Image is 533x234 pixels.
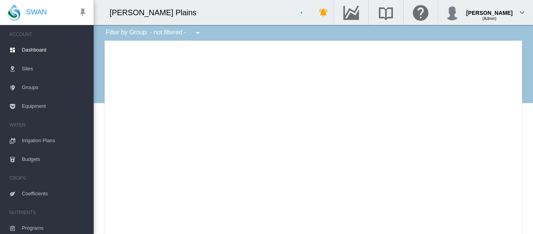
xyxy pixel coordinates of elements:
[8,4,20,21] img: SWAN-Landscape-Logo-Colour-drop.png
[26,7,47,17] span: SWAN
[78,8,87,17] md-icon: icon-pin
[190,25,206,41] button: icon-menu-down
[444,5,460,20] img: profile.jpg
[22,41,87,59] span: Dashboard
[319,8,328,17] md-icon: icon-bell-ring
[466,6,513,14] div: [PERSON_NAME]
[100,25,208,41] div: Filter by Group: - not filtered -
[482,16,496,21] span: (Admin)
[22,184,87,203] span: Coefficients
[342,8,361,17] md-icon: Go to the Data Hub
[193,28,203,38] md-icon: icon-menu-down
[9,172,87,184] span: CROPS
[22,78,87,97] span: Groups
[22,150,87,169] span: Budgets
[9,206,87,219] span: NUTRIENTS
[22,131,87,150] span: Irrigation Plans
[22,59,87,78] span: Sites
[316,5,331,20] button: icon-bell-ring
[9,28,87,41] span: ACCOUNT
[9,119,87,131] span: WATER
[377,8,395,17] md-icon: Search the knowledge base
[517,8,527,17] md-icon: icon-chevron-down
[110,7,204,18] div: [PERSON_NAME] Plains
[411,8,430,17] md-icon: Click here for help
[22,97,87,116] span: Equipment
